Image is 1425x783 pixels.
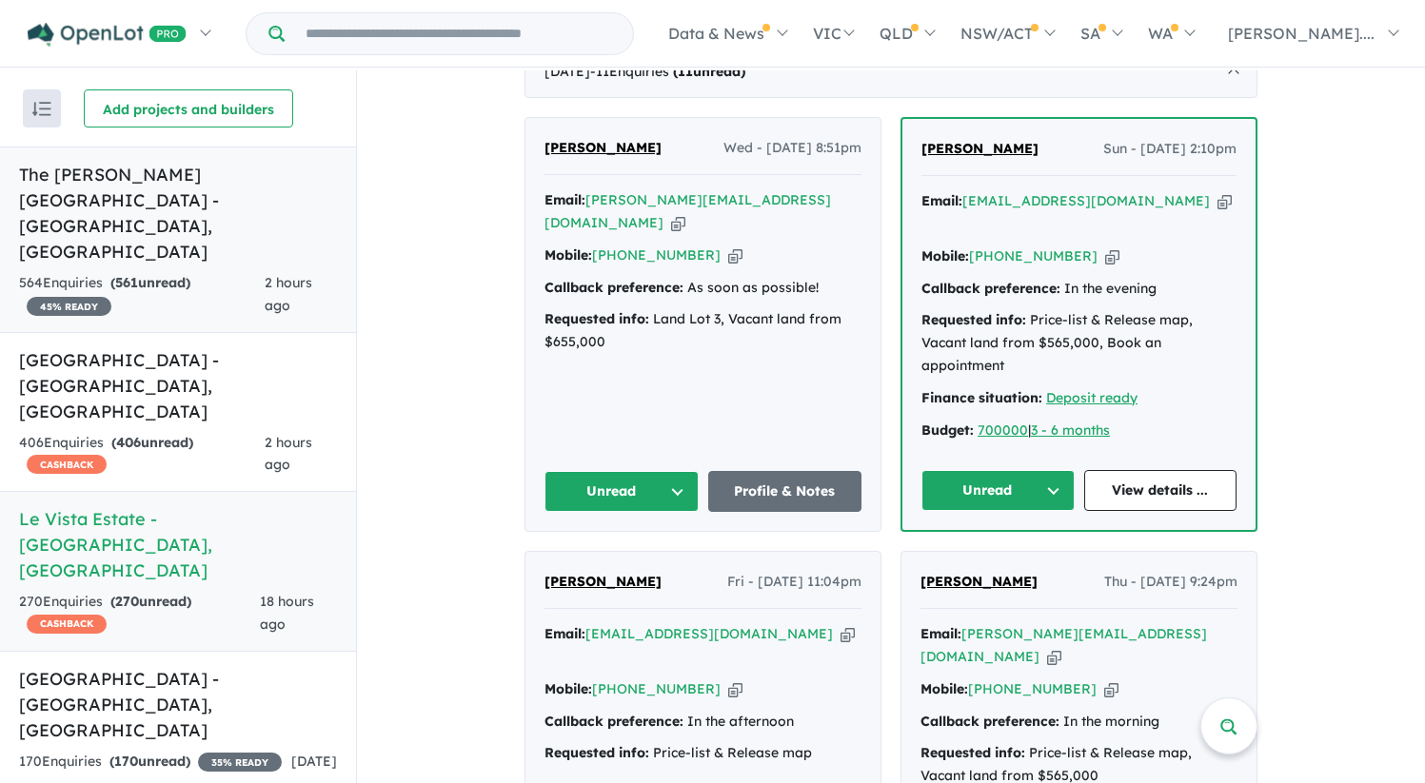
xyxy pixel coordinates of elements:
div: In the evening [921,278,1237,301]
a: [PHONE_NUMBER] [592,680,721,697]
img: sort.svg [32,102,51,116]
button: Copy [728,245,742,265]
button: Copy [728,679,742,699]
div: Price-list & Release map [544,742,861,765]
span: 45 % READY [27,297,111,316]
a: 3 - 6 months [1031,421,1110,439]
div: 170 Enquir ies [19,751,282,773]
h5: [GEOGRAPHIC_DATA] - [GEOGRAPHIC_DATA] , [GEOGRAPHIC_DATA] [19,347,337,424]
div: [DATE] [524,46,1257,99]
strong: Mobile: [544,246,592,264]
a: [PERSON_NAME][EMAIL_ADDRESS][DOMAIN_NAME] [544,191,831,231]
strong: Email: [544,191,585,208]
strong: ( unread) [110,593,191,610]
div: In the morning [920,711,1237,734]
button: Copy [841,624,855,644]
span: 11 [678,63,693,80]
strong: Requested info: [544,310,649,327]
div: | [921,420,1237,442]
h5: [GEOGRAPHIC_DATA] - [GEOGRAPHIC_DATA] , [GEOGRAPHIC_DATA] [19,666,337,743]
strong: Budget: [921,421,974,439]
div: 564 Enquir ies [19,272,265,318]
input: Try estate name, suburb, builder or developer [288,13,629,54]
button: Copy [1104,679,1118,699]
h5: The [PERSON_NAME][GEOGRAPHIC_DATA] - [GEOGRAPHIC_DATA] , [GEOGRAPHIC_DATA] [19,162,337,264]
img: Openlot PRO Logo White [28,23,187,47]
strong: Mobile: [544,680,592,697]
strong: Callback preference: [544,713,683,730]
span: 170 [114,753,138,770]
strong: Requested info: [544,744,649,761]
h5: Le Vista Estate - [GEOGRAPHIC_DATA] , [GEOGRAPHIC_DATA] [19,506,337,583]
a: [PERSON_NAME] [920,571,1038,594]
button: Copy [1047,647,1061,667]
a: [PERSON_NAME] [921,138,1039,161]
div: In the afternoon [544,711,861,734]
span: 2 hours ago [265,434,312,474]
a: [PERSON_NAME][EMAIL_ADDRESS][DOMAIN_NAME] [920,625,1207,665]
span: 18 hours ago [260,593,314,633]
strong: Email: [920,625,961,642]
a: Deposit ready [1046,389,1138,406]
div: Land Lot 3, Vacant land from $655,000 [544,308,861,354]
span: Wed - [DATE] 8:51pm [723,137,861,160]
button: Copy [1217,191,1232,211]
div: Price-list & Release map, Vacant land from $565,000, Book an appointment [921,309,1237,377]
span: Thu - [DATE] 9:24pm [1104,571,1237,594]
button: Copy [671,213,685,233]
a: [EMAIL_ADDRESS][DOMAIN_NAME] [962,192,1210,209]
a: View details ... [1084,470,1237,511]
span: 561 [115,274,138,291]
a: [PERSON_NAME] [544,137,662,160]
span: [PERSON_NAME] [921,140,1039,157]
strong: Email: [921,192,962,209]
div: As soon as possible! [544,277,861,300]
button: Copy [1105,246,1119,266]
span: CASHBACK [27,615,107,634]
strong: Callback preference: [921,280,1060,297]
button: Add projects and builders [84,89,293,127]
a: [PERSON_NAME] [544,571,662,594]
strong: ( unread) [110,274,190,291]
a: [PHONE_NUMBER] [968,680,1097,697]
a: [PHONE_NUMBER] [969,247,1098,264]
strong: Requested info: [921,311,1026,328]
a: [EMAIL_ADDRESS][DOMAIN_NAME] [585,625,833,642]
div: 406 Enquir ies [19,432,265,478]
a: Profile & Notes [708,471,862,512]
span: 270 [115,593,139,610]
strong: Finance situation: [921,389,1042,406]
strong: Callback preference: [544,279,683,296]
strong: Requested info: [920,744,1025,761]
strong: Mobile: [921,247,969,264]
strong: Mobile: [920,680,968,697]
span: [DATE] [291,753,337,770]
span: 2 hours ago [265,274,312,314]
span: 35 % READY [198,753,282,772]
div: 270 Enquir ies [19,591,260,636]
span: 406 [116,434,141,451]
strong: Callback preference: [920,713,1059,730]
a: 700000 [978,421,1028,439]
a: [PHONE_NUMBER] [592,246,721,264]
span: [PERSON_NAME] [544,573,662,590]
button: Unread [921,470,1075,511]
span: [PERSON_NAME].... [1228,24,1375,43]
strong: ( unread) [109,753,190,770]
span: CASHBACK [27,455,107,474]
span: Sun - [DATE] 2:10pm [1103,138,1237,161]
strong: ( unread) [111,434,193,451]
span: - 11 Enquir ies [590,63,745,80]
span: Fri - [DATE] 11:04pm [727,571,861,594]
button: Unread [544,471,699,512]
strong: ( unread) [673,63,745,80]
strong: Email: [544,625,585,642]
span: [PERSON_NAME] [920,573,1038,590]
span: [PERSON_NAME] [544,139,662,156]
